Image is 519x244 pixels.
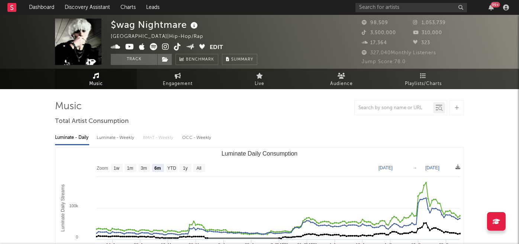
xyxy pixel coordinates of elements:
[222,150,298,157] text: Luminate Daily Consumption
[362,51,436,55] span: 327,040 Monthly Listeners
[413,40,430,45] span: 323
[222,54,257,65] button: Summary
[186,55,214,64] span: Benchmark
[175,54,218,65] a: Benchmark
[163,79,193,88] span: Engagement
[137,69,219,89] a: Engagement
[413,30,442,35] span: 310,000
[425,165,439,170] text: [DATE]
[182,131,212,144] div: OCC - Weekly
[219,69,300,89] a: Live
[489,4,494,10] button: 99+
[55,131,89,144] div: Luminate - Daily
[127,166,133,171] text: 1m
[76,235,78,239] text: 0
[114,166,120,171] text: 1w
[183,166,188,171] text: 1y
[69,204,78,208] text: 100k
[330,79,353,88] span: Audience
[362,20,388,25] span: 98,509
[55,69,137,89] a: Music
[60,184,65,231] text: Luminate Daily Streams
[55,117,129,126] span: Total Artist Consumption
[413,165,417,170] text: →
[196,166,201,171] text: All
[300,69,382,89] a: Audience
[111,54,157,65] button: Track
[405,79,442,88] span: Playlists/Charts
[382,69,464,89] a: Playlists/Charts
[141,166,147,171] text: 3m
[362,30,396,35] span: 3,500,000
[362,59,406,64] span: Jump Score: 78.0
[111,32,212,41] div: [GEOGRAPHIC_DATA] | Hip-Hop/Rap
[378,165,393,170] text: [DATE]
[111,19,200,31] div: $wag Nightmare
[255,79,264,88] span: Live
[362,40,387,45] span: 17,364
[231,58,253,62] span: Summary
[154,166,161,171] text: 6m
[210,43,223,52] button: Edit
[89,79,103,88] span: Music
[167,166,176,171] text: YTD
[355,3,467,12] input: Search for artists
[355,105,433,111] input: Search by song name or URL
[491,2,500,7] div: 99 +
[97,131,136,144] div: Luminate - Weekly
[97,166,108,171] text: Zoom
[413,20,446,25] span: 1,053,739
